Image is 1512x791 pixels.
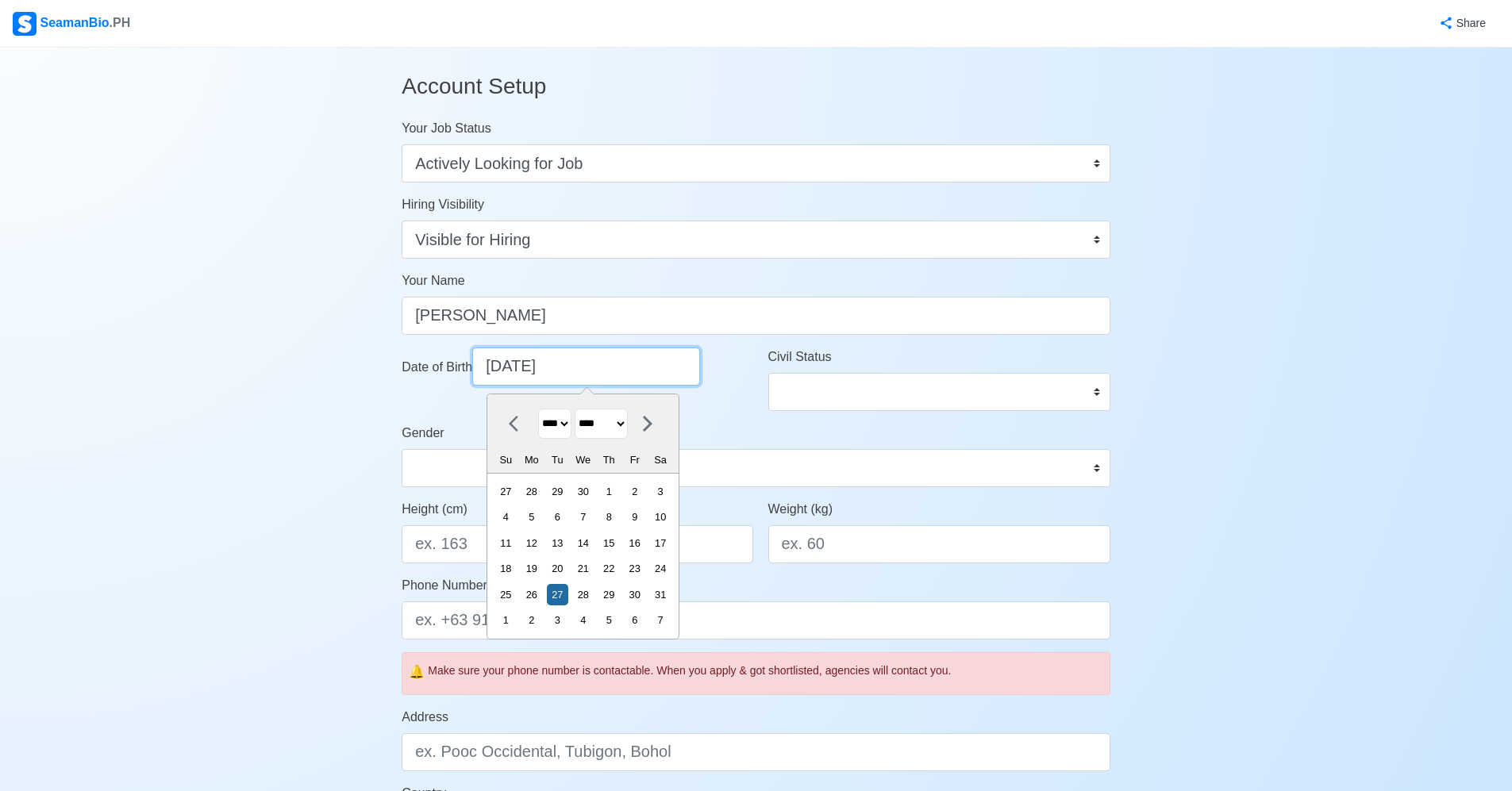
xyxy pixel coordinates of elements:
[572,558,594,579] div: Choose Wednesday, July 21st, 1999
[547,558,568,579] div: Choose Tuesday, July 20th, 1999
[650,558,671,579] div: Choose Saturday, July 24th, 1999
[598,532,620,554] div: Choose Thursday, July 15th, 1999
[402,578,487,592] span: Phone Number
[624,449,645,470] div: Fr
[598,449,620,470] div: Th
[402,424,444,443] label: Gender
[13,12,130,36] div: SeamanBio
[402,601,1110,639] input: ex. +63 912 345 6789
[402,198,484,211] span: Hiring Visibility
[768,348,832,367] label: Civil Status
[495,532,517,554] div: Choose Sunday, July 11th, 1999
[547,481,568,502] div: Choose Tuesday, June 29th, 1999
[650,532,671,554] div: Choose Saturday, July 17th, 1999
[598,584,620,605] div: Choose Thursday, July 29th, 1999
[547,609,568,631] div: Choose Tuesday, August 3rd, 1999
[521,532,542,554] div: Choose Monday, July 12th, 1999
[13,12,37,36] img: Logo
[402,733,1110,771] input: ex. Pooc Occidental, Tubigon, Bohol
[402,274,464,287] span: Your Name
[521,506,542,528] div: Choose Monday, July 5th, 1999
[402,60,1110,113] h3: Account Setup
[521,584,542,605] div: Choose Monday, July 26th, 1999
[547,506,568,528] div: Choose Tuesday, July 6th, 1999
[768,502,833,516] span: Weight (kg)
[572,584,594,605] div: Choose Wednesday, July 28th, 1999
[547,532,568,554] div: Choose Tuesday, July 13th, 1999
[650,449,671,470] div: Sa
[572,532,594,554] div: Choose Wednesday, July 14th, 1999
[402,358,472,377] label: Date of Birth
[409,662,425,682] span: caution
[650,584,671,605] div: Choose Saturday, July 31st, 1999
[1423,8,1499,39] button: Share
[624,584,645,605] div: Choose Friday, July 30th, 1999
[493,478,674,633] div: month 1999-07
[624,481,645,502] div: Choose Friday, July 2nd, 1999
[495,506,517,528] div: Choose Sunday, July 4th, 1999
[495,584,517,605] div: Choose Sunday, July 25th, 1999
[547,449,568,470] div: Tu
[624,558,645,579] div: Choose Friday, July 23rd, 1999
[402,710,448,724] span: Address
[650,609,671,631] div: Choose Saturday, August 7th, 1999
[650,481,671,502] div: Choose Saturday, July 3rd, 1999
[624,506,645,528] div: Choose Friday, July 9th, 1999
[402,119,491,138] label: Your Job Status
[110,16,131,29] span: .PH
[495,558,517,579] div: Choose Sunday, July 18th, 1999
[402,525,752,563] input: ex. 163
[768,525,1110,563] input: ex. 60
[521,609,542,631] div: Choose Monday, August 2nd, 1999
[521,558,542,579] div: Choose Monday, July 19th, 1999
[495,449,517,470] div: Su
[495,481,517,502] div: Choose Sunday, June 27th, 1999
[650,506,671,528] div: Choose Saturday, July 10th, 1999
[495,609,517,631] div: Choose Sunday, August 1st, 1999
[598,609,620,631] div: Choose Thursday, August 5th, 1999
[572,449,594,470] div: We
[572,506,594,528] div: Choose Wednesday, July 7th, 1999
[598,558,620,579] div: Choose Thursday, July 22nd, 1999
[402,297,1110,335] input: Type your name
[598,481,620,502] div: Choose Thursday, July 1st, 1999
[402,502,467,516] span: Height (cm)
[624,609,645,631] div: Choose Friday, August 6th, 1999
[521,481,542,502] div: Choose Monday, June 28th, 1999
[521,449,542,470] div: Mo
[598,506,620,528] div: Choose Thursday, July 8th, 1999
[547,584,568,605] div: Choose Tuesday, July 27th, 1999
[624,532,645,554] div: Choose Friday, July 16th, 1999
[428,662,1103,679] div: Make sure your phone number is contactable. When you apply & got shortlisted, agencies will conta...
[572,609,594,631] div: Choose Wednesday, August 4th, 1999
[572,481,594,502] div: Choose Wednesday, June 30th, 1999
